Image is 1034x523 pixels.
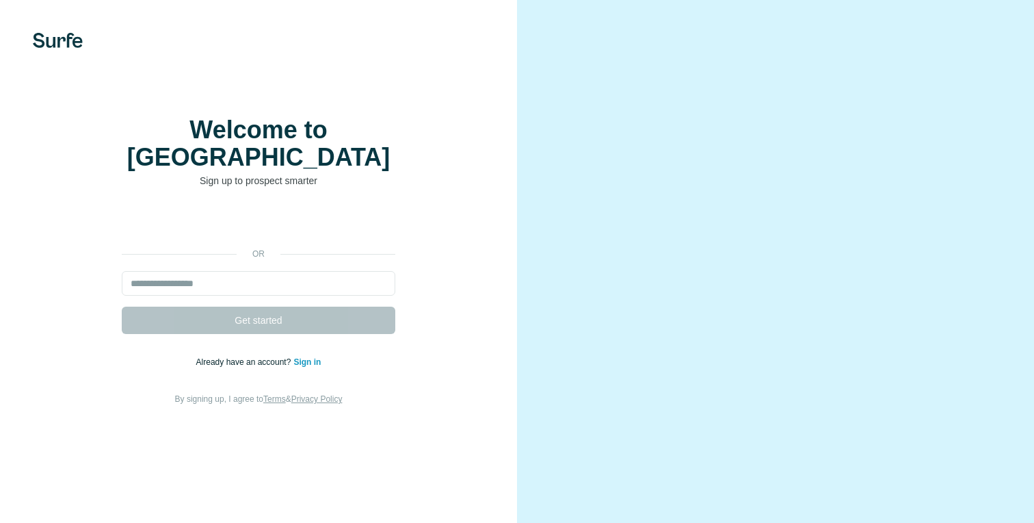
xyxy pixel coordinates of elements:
[237,248,280,260] p: or
[122,174,395,188] p: Sign up to prospect smarter
[33,33,83,48] img: Surfe's logo
[196,357,294,367] span: Already have an account?
[115,208,402,238] iframe: Sign in with Google Button
[293,357,321,367] a: Sign in
[291,394,343,404] a: Privacy Policy
[122,116,395,171] h1: Welcome to [GEOGRAPHIC_DATA]
[175,394,343,404] span: By signing up, I agree to &
[263,394,286,404] a: Terms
